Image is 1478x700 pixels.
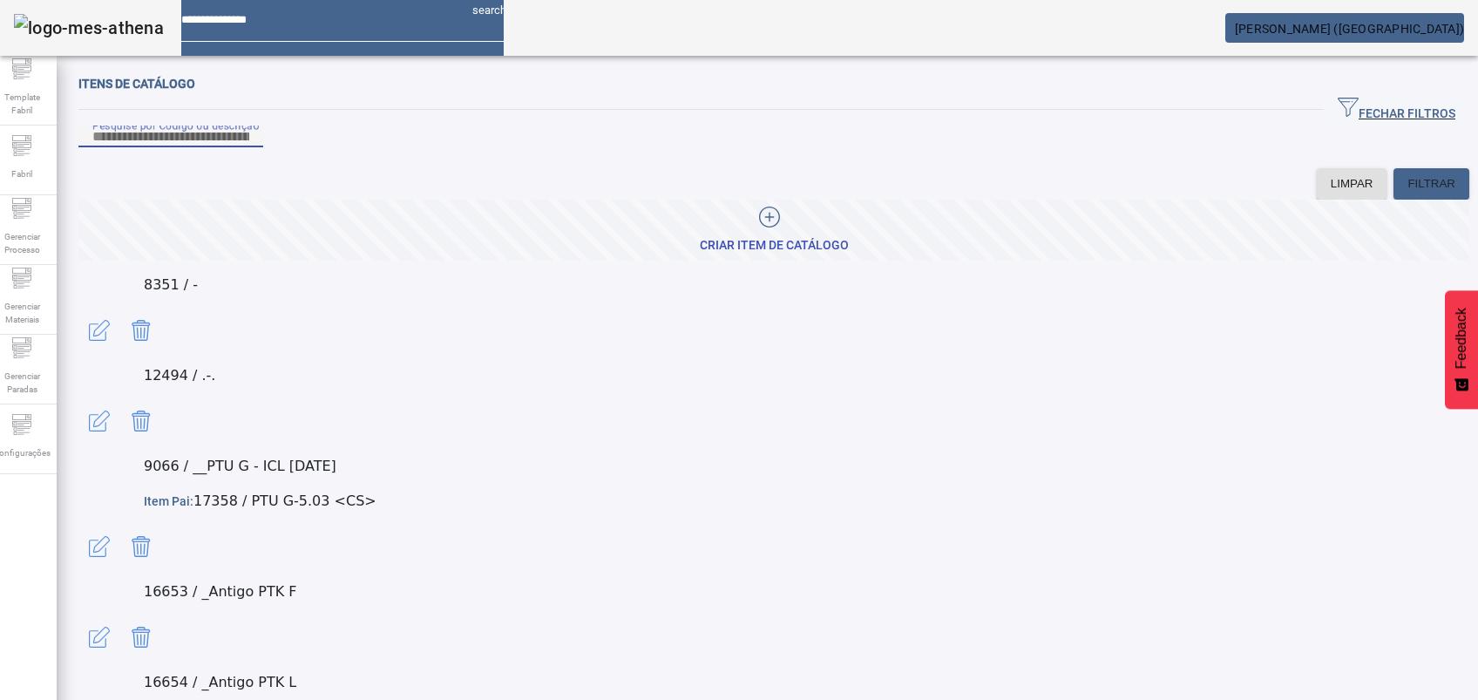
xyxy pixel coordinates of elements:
button: FECHAR FILTROS [1324,94,1469,126]
mat-label: Pesquise por Código ou descrição [92,119,259,131]
button: Delete [120,309,162,351]
button: Delete [120,616,162,658]
img: logo-mes-athena [14,14,164,42]
button: Delete [120,526,162,567]
span: LIMPAR [1331,175,1373,193]
p: 16654 / _Antigo PTK L [144,672,1469,693]
button: Delete [120,400,162,442]
p: 12494 / .-. [144,365,1469,386]
button: FILTRAR [1393,168,1469,200]
span: Fabril [6,162,37,186]
button: LIMPAR [1317,168,1387,200]
button: Feedback - Mostrar pesquisa [1445,290,1478,409]
p: 17358 / PTU G-5.03 <CS> [144,491,1469,512]
span: FECHAR FILTROS [1338,97,1455,123]
span: Itens de catálogo [78,77,195,91]
p: 8351 / - [144,275,1469,296]
p: 16653 / _Antigo PTK F [144,581,1469,602]
div: CRIAR ITEM DE CATÁLOGO [700,237,849,255]
span: [PERSON_NAME] ([GEOGRAPHIC_DATA]) [1235,22,1464,36]
span: FILTRAR [1407,175,1455,193]
span: Item Pai: [144,494,193,508]
button: CRIAR ITEM DE CATÁLOGO [78,200,1469,261]
p: 9066 / __PTU G - ICL [DATE] [144,456,1469,477]
span: Feedback [1454,308,1469,369]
